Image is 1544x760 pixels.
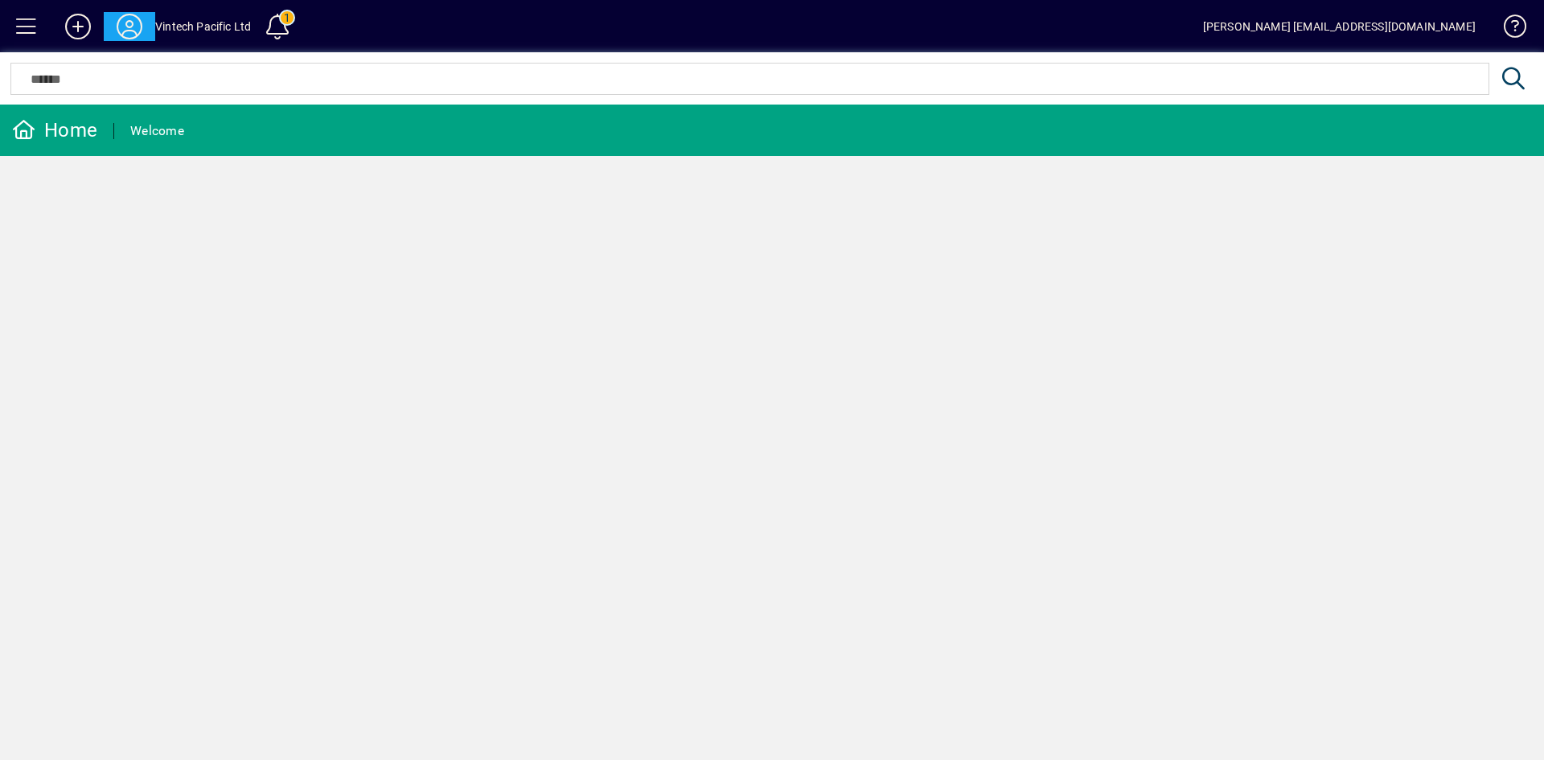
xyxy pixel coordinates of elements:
[104,12,155,41] button: Profile
[52,12,104,41] button: Add
[1492,3,1524,55] a: Knowledge Base
[155,14,251,39] div: Vintech Pacific Ltd
[1203,14,1476,39] div: [PERSON_NAME] [EMAIL_ADDRESS][DOMAIN_NAME]
[12,117,97,143] div: Home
